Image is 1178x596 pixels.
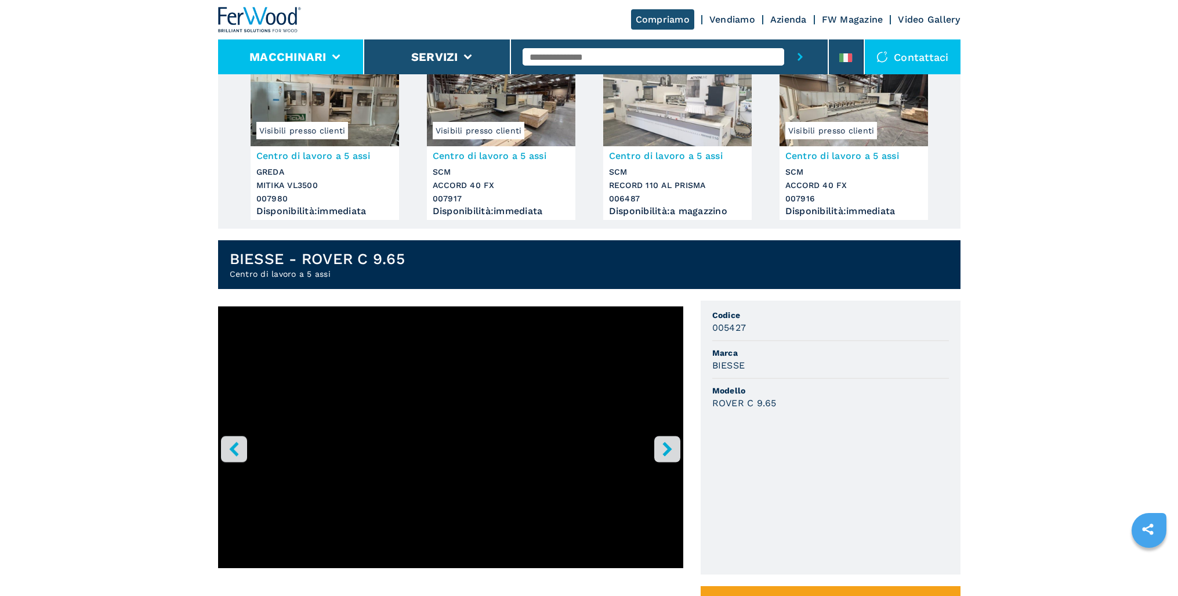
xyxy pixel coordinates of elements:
a: Compriamo [631,9,694,30]
iframe: Chat [1129,544,1169,587]
h3: SCM ACCORD 40 FX 007917 [433,165,570,205]
iframe: Centro di lavoro a 5 assi in azione - BIESSE ROVER C 9.65 - Ferwoodgroup - 005427 [218,306,683,568]
a: Centro di lavoro a 5 assi SCM ACCORD 40 FXVisibili presso clientiCentro di lavoro a 5 assiSCMACCO... [427,59,575,220]
h3: ROVER C 9.65 [712,396,777,410]
button: Macchinari [249,50,327,64]
span: Visibili presso clienti [256,122,349,139]
a: FW Magazine [822,14,883,25]
a: Centro di lavoro a 5 assi SCM ACCORD 40 FXVisibili presso clientiCentro di lavoro a 5 assiSCMACCO... [780,59,928,220]
button: right-button [654,436,680,462]
h3: Centro di lavoro a 5 assi [609,149,746,162]
a: Vendiamo [709,14,755,25]
a: sharethis [1133,515,1162,544]
img: Ferwood [218,7,302,32]
h2: Centro di lavoro a 5 assi [230,268,405,280]
button: submit-button [784,39,816,74]
h3: Centro di lavoro a 5 assi [785,149,922,162]
div: Contattaci [865,39,960,74]
h3: BIESSE [712,359,745,372]
div: Disponibilità : a magazzino [609,208,746,214]
a: Azienda [770,14,807,25]
h3: GREDA MITIKA VL3500 007980 [256,165,393,205]
h3: SCM RECORD 110 AL PRISMA 006487 [609,165,746,205]
div: Disponibilità : immediata [785,208,922,214]
h3: SCM ACCORD 40 FX 007916 [785,165,922,205]
img: Centro di lavoro a 5 assi GREDA MITIKA VL3500 [251,59,399,146]
button: Servizi [411,50,458,64]
a: Centro di lavoro a 5 assi SCM RECORD 110 AL PRISMACentro di lavoro a 5 assiSCMRECORD 110 AL PRISM... [603,59,752,220]
img: Centro di lavoro a 5 assi SCM RECORD 110 AL PRISMA [603,59,752,146]
h3: Centro di lavoro a 5 assi [256,149,393,162]
h3: Centro di lavoro a 5 assi [433,149,570,162]
div: Disponibilità : immediata [433,208,570,214]
span: Modello [712,385,949,396]
span: Visibili presso clienti [433,122,525,139]
a: Centro di lavoro a 5 assi GREDA MITIKA VL3500Visibili presso clientiCentro di lavoro a 5 assiGRED... [251,59,399,220]
button: left-button [221,436,247,462]
a: Video Gallery [898,14,960,25]
img: Centro di lavoro a 5 assi SCM ACCORD 40 FX [780,59,928,146]
div: Go to Slide 1 [218,306,683,588]
img: Contattaci [876,51,888,63]
span: Codice [712,309,949,321]
h3: 005427 [712,321,746,334]
h1: BIESSE - ROVER C 9.65 [230,250,405,268]
span: Visibili presso clienti [785,122,878,139]
img: Centro di lavoro a 5 assi SCM ACCORD 40 FX [427,59,575,146]
span: Marca [712,347,949,359]
div: Disponibilità : immediata [256,208,393,214]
